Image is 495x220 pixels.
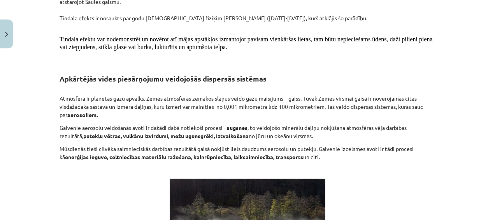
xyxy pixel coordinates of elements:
strong: enerģijas ieguve, celtniecības materiālu ražošana, kalnrūpniecība, laiksaimniecība, transports [65,153,303,160]
p: Atmosfēra ir planētas gāzu apvalks. Zemes atmosfēras zemākos slāņus veido gāzu maisījums – gaiss.... [60,94,435,119]
strong: putekļu vētras, vulkānu izvirdumi, mežu ugunsgrēki, iztvaikošana [83,132,249,139]
span: Tindala efektu var nodemonstrēt un novērot arī mājas apstākļos izmantojot pavisam vienkāršas liet... [60,36,434,50]
strong: augsnes [226,124,247,131]
p: Mūsdienās tieši cilvēka saimnieciskās darbības rezultātā gaisā nokļūst liels daudzums aerosolu un... [60,145,435,161]
img: icon-close-lesson-0947bae3869378f0d4975bcd49f059093ad1ed9edebbc8119c70593378902aed.svg [5,32,8,37]
strong: Apkārtējās vides piesārņojumu veidojošās dispersās sistēmas [60,74,267,83]
strong: aerosoliem. [67,111,98,118]
p: Galvenie aerosolu veidošanās avoti ir dažādi dabā notiekoši procesi – , to veidojošo minerālu daļ... [60,124,435,140]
